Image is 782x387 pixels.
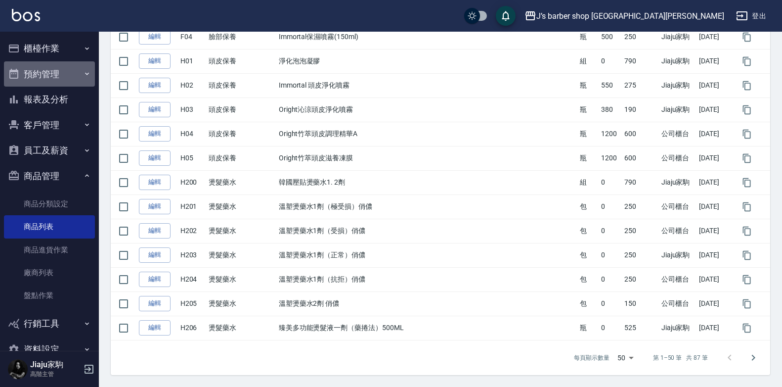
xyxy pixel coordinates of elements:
[653,353,708,362] p: 第 1–50 筆 共 87 筆
[577,97,599,122] td: 瓶
[659,219,696,243] td: 公司櫃台
[139,102,171,117] a: 編輯
[178,194,206,219] td: H201
[599,146,622,170] td: 1200
[577,291,599,316] td: 包
[4,261,95,284] a: 廠商列表
[577,146,599,170] td: 瓶
[178,25,206,49] td: F04
[139,272,171,287] a: 編輯
[178,219,206,243] td: H202
[599,219,622,243] td: 0
[577,316,599,340] td: 瓶
[206,243,276,267] td: 燙髮藥水
[139,223,171,239] a: 編輯
[659,49,696,73] td: Jiaju家駒
[276,316,578,340] td: 臻美多功能燙髮液一劑（藥捲法）500ML
[659,243,696,267] td: Jiaju家駒
[206,291,276,316] td: 燙髮藥水
[659,291,696,316] td: 公司櫃台
[574,353,609,362] p: 每頁顯示數量
[577,219,599,243] td: 包
[696,73,733,97] td: [DATE]
[696,243,733,267] td: [DATE]
[139,150,171,166] a: 編輯
[139,29,171,45] a: 編輯
[696,316,733,340] td: [DATE]
[622,122,658,146] td: 600
[206,97,276,122] td: 頭皮保養
[659,267,696,291] td: 公司櫃台
[696,170,733,194] td: [DATE]
[659,170,696,194] td: Jiaju家駒
[276,49,578,73] td: 淨化泡泡凝膠
[206,316,276,340] td: 燙髮藥水
[622,316,658,340] td: 525
[178,267,206,291] td: H204
[577,49,599,73] td: 組
[577,25,599,49] td: 瓶
[599,267,622,291] td: 0
[206,267,276,291] td: 燙髮藥水
[178,243,206,267] td: H203
[622,219,658,243] td: 250
[276,219,578,243] td: 溫塑燙藥水1劑（受損）俏儂
[659,73,696,97] td: Jiaju家駒
[577,122,599,146] td: 瓶
[178,316,206,340] td: H206
[206,170,276,194] td: 燙髮藥水
[577,194,599,219] td: 包
[732,7,770,25] button: 登出
[577,73,599,97] td: 瓶
[696,267,733,291] td: [DATE]
[178,73,206,97] td: H02
[622,97,658,122] td: 190
[30,370,81,379] p: 高階主管
[139,126,171,142] a: 編輯
[4,284,95,307] a: 盤點作業
[496,6,516,26] button: save
[622,49,658,73] td: 790
[599,170,622,194] td: 0
[206,25,276,49] td: 臉部保養
[696,194,733,219] td: [DATE]
[659,194,696,219] td: 公司櫃台
[622,25,658,49] td: 250
[659,97,696,122] td: Jiaju家駒
[696,25,733,49] td: [DATE]
[4,61,95,87] button: 預約管理
[613,344,637,371] div: 50
[599,25,622,49] td: 500
[4,311,95,337] button: 行銷工具
[696,97,733,122] td: [DATE]
[206,219,276,243] td: 燙髮藥水
[696,122,733,146] td: [DATE]
[599,97,622,122] td: 380
[577,170,599,194] td: 組
[622,194,658,219] td: 250
[599,243,622,267] td: 0
[178,122,206,146] td: H04
[178,97,206,122] td: H03
[4,138,95,163] button: 員工及薪資
[696,291,733,316] td: [DATE]
[4,87,95,112] button: 報表及分析
[696,219,733,243] td: [DATE]
[521,6,728,26] button: J’s barber shop [GEOGRAPHIC_DATA][PERSON_NAME]
[206,73,276,97] td: 頭皮保養
[276,170,578,194] td: 韓國壓貼燙藥水1. 2劑
[178,146,206,170] td: H05
[139,320,171,336] a: 編輯
[276,194,578,219] td: 溫塑燙藥水1劑（極受損）俏儂
[206,146,276,170] td: 頭皮保養
[178,170,206,194] td: H200
[599,73,622,97] td: 550
[741,346,765,370] button: Go to next page
[276,267,578,291] td: 溫塑燙藥水1劑（抗拒）俏儂
[622,170,658,194] td: 790
[276,73,578,97] td: Immortal 頭皮淨化噴霧
[178,291,206,316] td: H205
[599,194,622,219] td: 0
[4,215,95,238] a: 商品列表
[12,9,40,21] img: Logo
